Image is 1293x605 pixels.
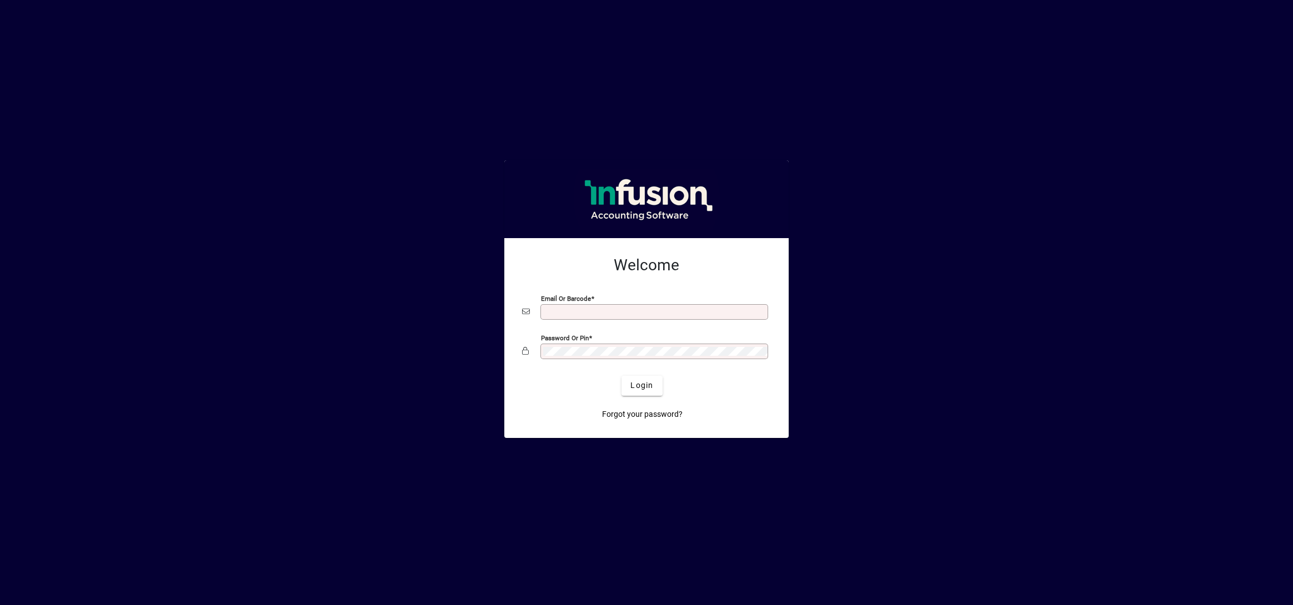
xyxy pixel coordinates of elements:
[541,334,589,341] mat-label: Password or Pin
[630,380,653,391] span: Login
[522,256,771,275] h2: Welcome
[622,376,662,396] button: Login
[602,409,683,420] span: Forgot your password?
[541,294,591,302] mat-label: Email or Barcode
[598,405,687,425] a: Forgot your password?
